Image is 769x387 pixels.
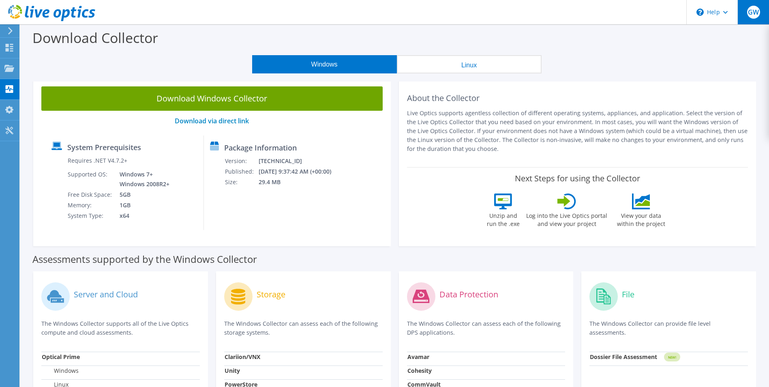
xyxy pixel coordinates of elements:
strong: Optical Prime [42,353,80,361]
td: 5GB [114,189,171,200]
td: Version: [225,156,258,166]
label: Download Collector [32,28,158,47]
label: Assessments supported by the Windows Collector [32,255,257,263]
p: The Windows Collector can provide file level assessments. [589,319,748,337]
td: Free Disk Space: [67,189,114,200]
strong: Dossier File Assessment [590,353,657,361]
label: File [622,290,634,299]
p: The Windows Collector can assess each of the following storage systems. [224,319,383,337]
label: Package Information [224,144,297,152]
td: Memory: [67,200,114,211]
p: The Windows Collector can assess each of the following DPS applications. [407,319,566,337]
svg: \n [696,9,704,16]
td: x64 [114,211,171,221]
td: Published: [225,166,258,177]
label: Storage [257,290,285,299]
strong: Avamar [407,353,429,361]
td: System Type: [67,211,114,221]
label: Windows [42,367,79,375]
td: [DATE] 9:37:42 AM (+00:00) [258,166,342,177]
td: Size: [225,177,258,187]
tspan: NEW! [668,355,676,359]
td: Windows 7+ Windows 2008R2+ [114,169,171,189]
label: View your data within the project [612,209,670,228]
strong: Clariion/VNX [225,353,260,361]
p: Live Optics supports agentless collection of different operating systems, appliances, and applica... [407,109,748,153]
td: Supported OS: [67,169,114,189]
a: Download via direct link [175,116,249,125]
label: Log into the Live Optics portal and view your project [526,209,608,228]
td: 1GB [114,200,171,211]
p: The Windows Collector supports all of the Live Optics compute and cloud assessments. [41,319,200,337]
a: Download Windows Collector [41,86,383,111]
label: Requires .NET V4.7.2+ [68,157,127,165]
button: Linux [397,55,542,73]
label: Data Protection [439,290,498,299]
h2: About the Collector [407,93,748,103]
label: System Prerequisites [67,143,141,151]
label: Server and Cloud [74,290,138,299]
td: [TECHNICAL_ID] [258,156,342,166]
strong: Cohesity [407,367,432,374]
label: Next Steps for using the Collector [515,174,640,183]
button: Windows [252,55,397,73]
td: 29.4 MB [258,177,342,187]
span: GW [747,6,760,19]
label: Unzip and run the .exe [484,209,522,228]
strong: Unity [225,367,240,374]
